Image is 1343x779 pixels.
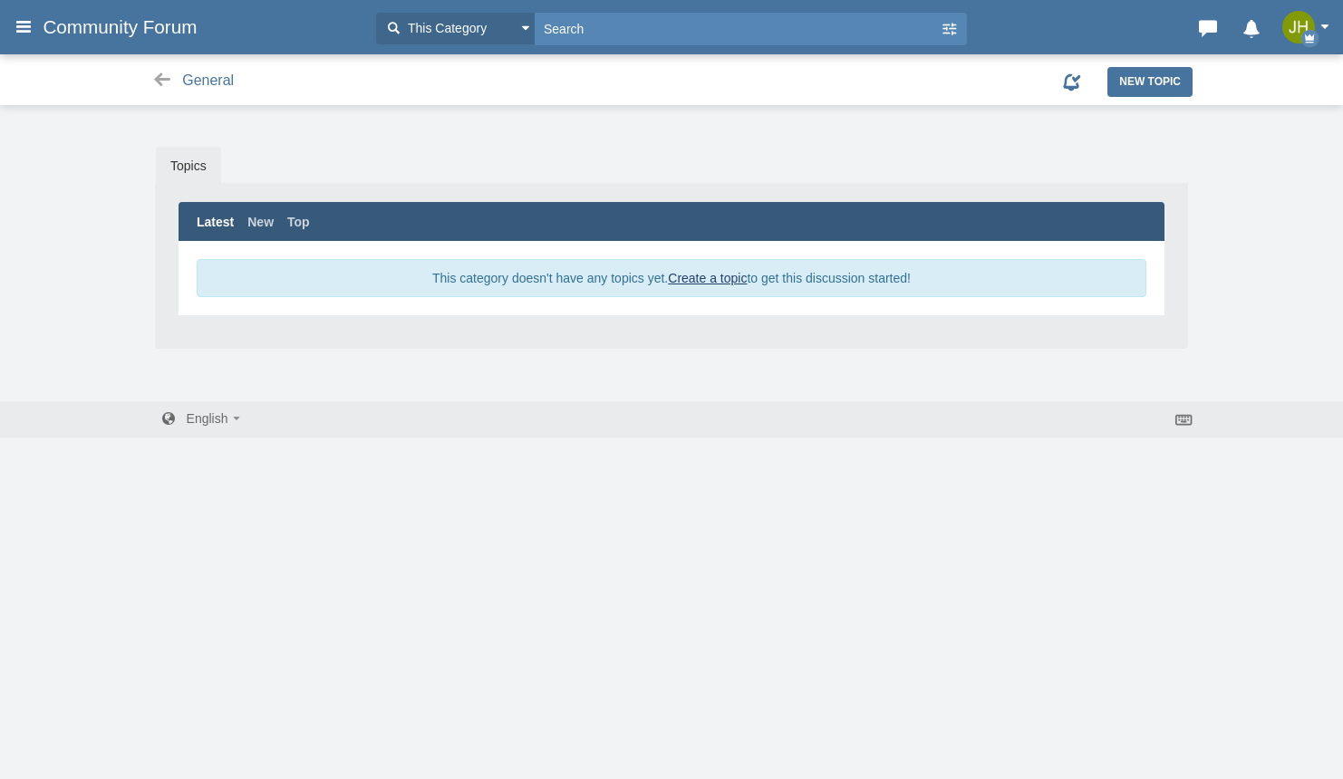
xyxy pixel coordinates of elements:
span: English [187,411,228,426]
a: Create a topic [668,271,747,285]
a: New Topic [1107,67,1193,96]
a: Latest [197,213,234,231]
button: This Category [376,13,535,44]
span: This category doesn't have any topics yet. to get this discussion started! [432,271,911,285]
a: Topics [156,147,221,185]
input: Search [535,13,940,44]
img: 8N14ekAAAAGSURBVAMATYwORNgBoW0AAAAASUVORK5CYII= [1282,11,1315,43]
span: New Topic [1119,75,1181,88]
a: New [247,213,274,231]
span: General [182,72,234,88]
a: Top [287,213,310,231]
a: Community Forum [43,11,367,43]
span: This Category [403,19,487,38]
span: Community Forum [43,16,210,38]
